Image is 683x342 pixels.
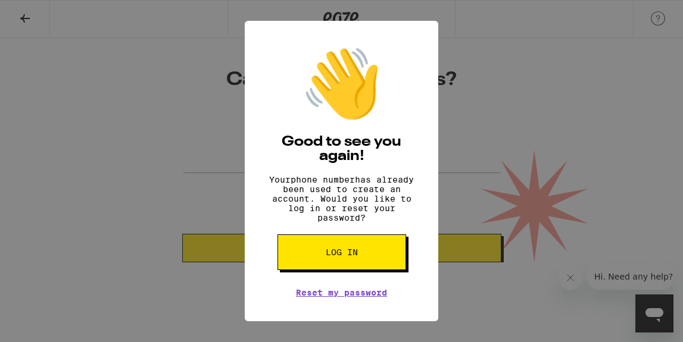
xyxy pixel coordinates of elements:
div: 👋 [300,45,383,123]
button: Log in [277,234,406,270]
a: Reset my password [296,288,387,297]
span: Log in [326,248,358,256]
span: Hi. Need any help? [7,8,86,18]
p: Your phone number has already been used to create an account. Would you like to log in or reset y... [263,175,420,222]
h2: Good to see you again! [263,135,420,164]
